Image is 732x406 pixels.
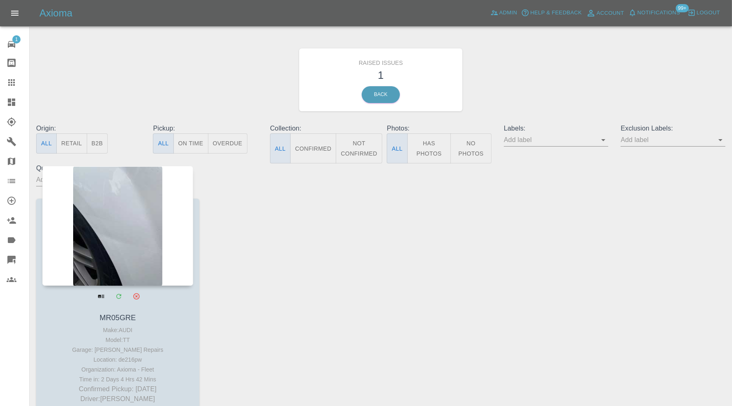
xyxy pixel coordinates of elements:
div: Location: de216pw [44,355,191,365]
span: 1 [12,35,21,44]
button: Notifications [626,7,682,19]
input: Add label [504,133,596,146]
div: Organization: Axioma - Fleet [44,365,191,374]
h3: 1 [305,67,456,83]
button: All [153,133,173,154]
p: Confirmed Pickup: [DATE] [44,384,191,394]
button: B2B [87,133,108,154]
span: 99+ [676,4,689,12]
span: Admin [499,8,517,18]
button: Confirmed [290,133,336,163]
span: Help & Feedback [530,8,582,18]
p: Pickup: [153,124,257,133]
a: MR05GRE [99,314,136,322]
p: Collection: [270,124,374,133]
button: Not Confirmed [336,133,382,163]
button: All [387,133,407,163]
span: Notifications [637,8,680,18]
div: Make: AUDI [44,325,191,335]
h5: Axioma [39,7,72,20]
input: Add label [621,133,713,146]
button: Help & Feedback [519,7,584,19]
button: All [270,133,291,163]
h6: Raised Issues [305,55,456,67]
p: Photos: [387,124,491,133]
button: Has Photos [407,133,451,163]
a: View [92,288,109,305]
span: Logout [697,8,720,18]
button: All [36,133,57,154]
p: Quoters: [36,163,141,173]
p: Origin: [36,124,141,133]
input: Add quoter [36,173,128,186]
button: Archive [128,288,145,305]
button: No Photos [450,133,492,163]
div: Time in: 2 Days 4 Hrs 42 Mins [44,374,191,384]
button: Open drawer [5,3,25,23]
p: Exclusion Labels: [621,124,725,133]
div: Model: TT [44,335,191,345]
p: Labels: [504,124,608,133]
button: Open [598,134,609,146]
button: On Time [173,133,208,154]
button: Overdue [208,133,247,154]
button: Logout [686,7,722,19]
button: Open [715,134,726,146]
p: Driver: [PERSON_NAME] [44,394,191,404]
a: Admin [488,7,520,19]
span: Account [597,9,624,18]
a: Back [362,86,400,103]
a: Modify [110,288,127,305]
button: Retail [56,133,87,154]
a: Account [584,7,626,20]
div: Garage: [PERSON_NAME] Repairs [44,345,191,355]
